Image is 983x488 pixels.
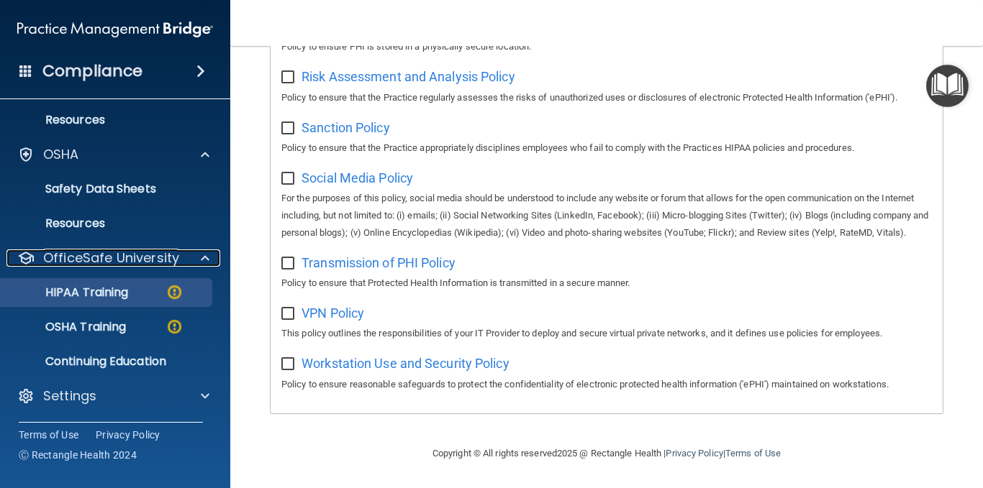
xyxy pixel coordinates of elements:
a: Settings [17,387,209,405]
p: Settings [43,387,96,405]
a: Terms of Use [725,448,781,459]
p: For the purposes of this policy, social media should be understood to include any website or foru... [281,190,932,241]
span: Sanction Policy [302,120,390,135]
span: Transmission of PHI Policy [302,255,456,270]
img: warning-circle.0cc9ac19.png [166,283,184,301]
p: Policy to ensure reasonable safeguards to protect the confidentiality of electronic protected hea... [281,376,932,393]
p: Policy to ensure that Protected Health Information is transmitted in a secure manner. [281,275,932,292]
a: Privacy Policy [666,448,722,459]
p: Resources [9,216,206,231]
p: Resources [9,113,206,127]
p: OSHA Training [9,320,126,334]
p: This policy outlines the responsibilities of your IT Provider to deploy and secure virtual privat... [281,325,932,342]
p: Policy to ensure that the Practice regularly assesses the risks of unauthorized uses or disclosur... [281,89,932,106]
p: Safety Data Sheets [9,182,206,196]
p: OSHA [43,146,79,163]
p: Policy to ensure PHI is stored in a physically secure location. [281,38,932,55]
h4: Compliance [42,61,142,81]
span: Ⓒ Rectangle Health 2024 [19,448,137,462]
span: Risk Assessment and Analysis Policy [302,69,515,84]
p: OfficeSafe University [43,249,179,267]
a: Privacy Policy [96,428,160,442]
img: PMB logo [17,15,213,44]
a: OfficeSafe University [17,249,209,267]
a: OSHA [17,146,209,163]
img: warning-circle.0cc9ac19.png [166,318,184,336]
div: Copyright © All rights reserved 2025 @ Rectangle Health | | [344,431,869,477]
p: Continuing Education [9,354,206,369]
span: Social Media Policy [302,170,413,185]
span: Workstation Use and Security Policy [302,356,509,371]
a: Terms of Use [19,428,78,442]
button: Open Resource Center [926,65,969,107]
p: HIPAA Training [9,285,128,300]
p: Policy to ensure that the Practice appropriately disciplines employees who fail to comply with th... [281,139,932,157]
span: VPN Policy [302,305,364,321]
